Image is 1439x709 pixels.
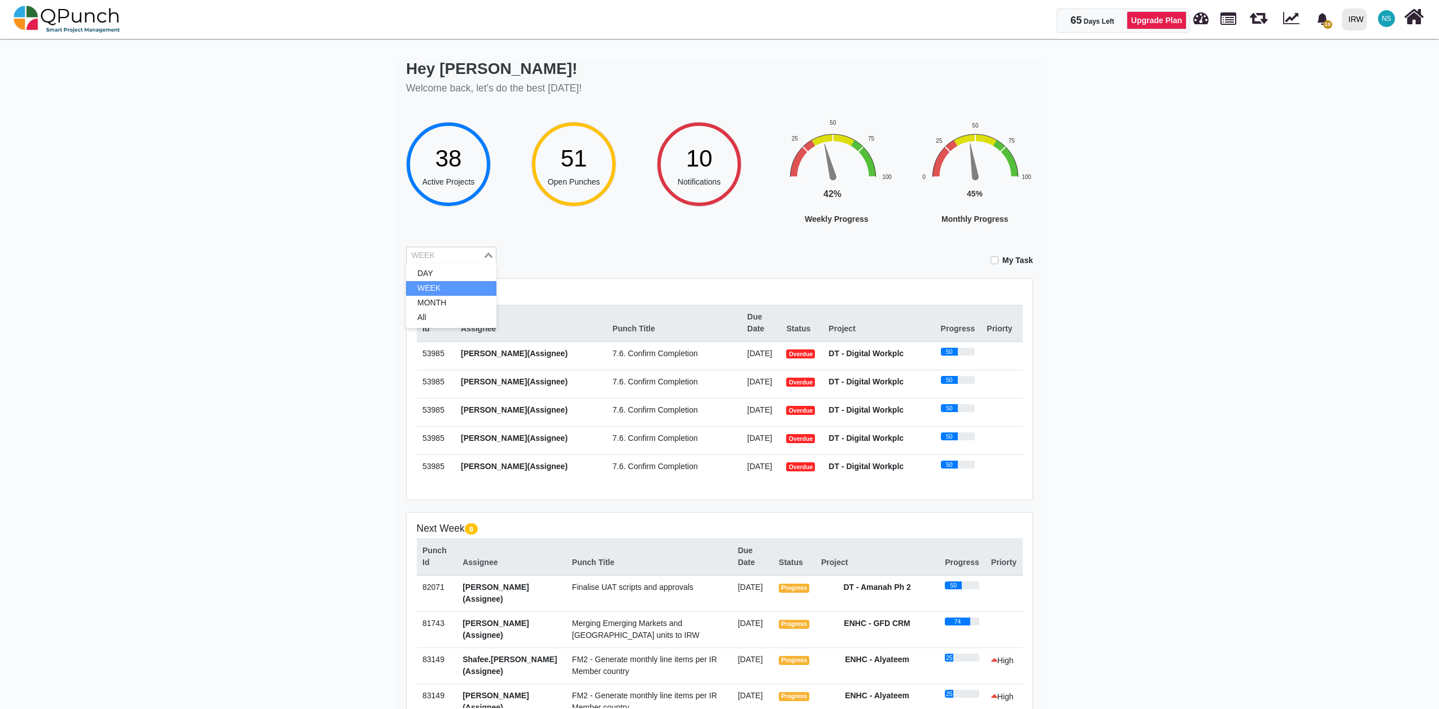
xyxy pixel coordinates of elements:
[422,655,444,664] span: 83149
[747,311,774,335] div: Due Date
[686,145,713,172] span: 10
[742,454,780,483] td: [DATE]
[463,655,557,676] span: Shafee.[PERSON_NAME](Assignee)
[845,691,909,700] strong: ENHC - Alyateem
[882,173,892,180] text: 100
[945,618,970,625] div: 74
[1127,11,1187,29] a: Upgrade Plan
[463,619,529,640] span: [PERSON_NAME](Assignee)
[868,135,875,142] text: 75
[572,583,694,592] span: Finalise UAT scripts and approvals
[844,619,910,628] strong: ENHC - GFD CRM
[422,462,444,471] span: 53985
[908,118,1083,258] svg: Interactive chart
[738,545,767,568] div: Due Date
[843,583,910,592] strong: DT - Amanah Ph 2
[742,398,780,426] td: [DATE]
[461,323,601,335] div: Assignee
[422,434,444,443] span: 53985
[828,377,904,386] strong: DT - Digital Workplc
[422,583,444,592] span: 82071
[435,145,462,172] span: 38
[465,523,478,535] span: 8
[422,619,444,628] span: 81743
[572,619,700,640] span: Merging Emerging Markets and [GEOGRAPHIC_DATA] units to IRW
[561,145,587,172] span: 51
[1022,173,1031,180] text: 100
[828,462,904,471] strong: DT - Digital Workplc
[613,377,698,386] span: 7.6. Confirm Completion
[406,266,496,281] li: DAY
[941,323,975,335] div: Progress
[1070,15,1082,26] span: 65
[786,406,815,415] span: Overdue
[779,620,809,629] span: Progress
[613,349,698,358] span: 7.6. Confirm Completion
[936,137,943,143] text: 25
[1002,255,1033,266] label: My Task
[461,462,568,471] span: [PERSON_NAME](Assignee)
[463,583,529,603] span: [PERSON_NAME](Assignee)
[1250,6,1267,24] span: Releases
[941,215,1008,224] text: Monthly Progress
[1378,10,1395,27] span: Nadeem Sheikh
[779,656,809,665] span: Progress
[1084,17,1114,25] span: Days Left
[417,523,1023,535] h5: Next Week
[742,370,780,398] td: [DATE]
[406,296,496,310] li: MONTH
[967,142,979,177] path: 45 %. Speed.
[461,349,568,358] span: [PERSON_NAME](Assignee)
[1371,1,1402,37] a: NS
[1323,20,1332,29] span: 10
[908,118,1083,258] div: Monthly Progress. Highcharts interactive chart.
[782,118,957,258] svg: Interactive chart
[1337,1,1371,38] a: IRW
[941,376,958,384] div: 50
[987,323,1017,335] div: Priorty
[828,405,904,414] strong: DT - Digital Workplc
[422,349,444,358] span: 53985
[1404,6,1424,28] i: Home
[14,2,120,36] img: qpunch-sp.fa6292f.png
[779,584,809,593] span: Progress
[941,404,958,412] div: 50
[786,349,815,358] span: Overdue
[422,545,451,568] div: Punch Id
[408,250,482,262] input: Search for option
[422,177,475,186] span: Active Projects
[945,690,953,698] div: 25
[461,434,568,443] span: [PERSON_NAME](Assignee)
[1008,137,1015,143] text: 75
[422,377,444,386] span: 53985
[786,462,815,471] span: Overdue
[678,177,721,186] span: Notifications
[1193,7,1209,24] span: Dashboard
[985,647,1022,684] td: High
[923,173,926,180] text: 0
[406,82,582,94] h5: Welcome back, let's do the best [DATE]!
[1310,1,1337,36] a: bell fill10
[1312,8,1332,29] div: Notification
[782,118,957,258] div: Weekly Progress. Highcharts interactive chart.
[732,611,773,647] td: [DATE]
[613,462,698,471] span: 7.6. Confirm Completion
[991,557,1017,568] div: Priorty
[941,461,958,469] div: 50
[422,691,444,700] span: 83149
[828,323,928,335] div: Project
[792,135,799,142] text: 25
[786,378,815,387] span: Overdue
[406,247,496,265] div: Search for option
[613,323,735,335] div: Punch Title
[1382,15,1392,22] span: NS
[461,377,568,386] span: [PERSON_NAME](Assignee)
[779,557,809,568] div: Status
[941,432,958,440] div: 50
[786,434,815,443] span: Overdue
[406,281,496,296] li: WEEK
[779,692,809,701] span: Progress
[805,215,869,224] text: Weekly Progress
[828,349,904,358] strong: DT - Digital Workplc
[945,581,962,589] div: 50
